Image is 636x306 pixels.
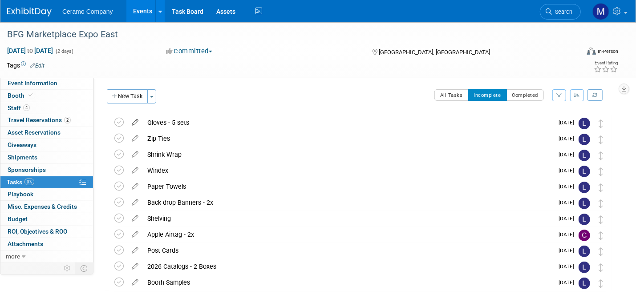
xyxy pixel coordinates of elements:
div: Paper Towels [143,179,553,194]
img: Lakius Mccoy [579,166,590,177]
a: edit [127,262,143,270]
a: Sponsorships [0,164,93,176]
img: Lakius Mccoy [579,150,590,161]
span: [DATE] [559,263,579,270]
img: Ceramo Rockett [579,230,590,241]
div: In-Person [597,48,618,55]
span: Sponsorships [8,166,46,173]
div: BFG Marketplace Expo East [4,27,566,43]
i: Move task [599,199,603,208]
div: Back drop Banners - 2x [143,195,553,210]
img: Lakius Mccoy [579,262,590,273]
span: [DATE] [559,167,579,174]
span: [DATE] [559,119,579,126]
img: Mark Ries [592,3,609,20]
a: Staff4 [0,102,93,114]
div: Shrink Wrap [143,147,553,162]
a: edit [127,183,143,191]
i: Move task [599,263,603,272]
i: Move task [599,167,603,176]
i: Move task [599,247,603,256]
span: Shipments [8,154,37,161]
span: Travel Reservations [8,116,71,123]
div: Event Format [527,46,618,60]
span: [DATE] [559,231,579,238]
span: Ceramo Company [62,8,113,15]
div: Post Cards [143,243,553,258]
button: Incomplete [468,89,507,101]
a: edit [127,278,143,286]
span: ROI, Objectives & ROO [8,228,67,235]
span: Tasks [7,179,34,186]
a: Misc. Expenses & Credits [0,201,93,213]
img: ExhibitDay [7,8,52,16]
span: [DATE] [559,279,579,286]
div: Zip Ties [143,131,553,146]
img: Lakius Mccoy [579,198,590,209]
img: Lakius Mccoy [579,182,590,193]
span: Giveaways [8,141,36,148]
span: Attachments [8,240,43,247]
span: [DATE] [559,135,579,142]
span: [DATE] [559,151,579,158]
img: Lakius Mccoy [579,134,590,145]
span: Playbook [8,191,33,198]
a: edit [127,135,143,143]
div: Windex [143,163,553,178]
span: [DATE] [559,199,579,206]
i: Move task [599,183,603,192]
a: edit [127,246,143,254]
a: edit [127,119,143,127]
div: Gloves - 5 sets [143,115,553,130]
a: Refresh [587,89,603,101]
a: Travel Reservations2 [0,114,93,126]
span: more [6,253,20,260]
i: Move task [599,135,603,144]
a: Search [540,4,581,20]
i: Move task [599,215,603,224]
i: Move task [599,151,603,160]
span: 2 [64,117,71,123]
button: New Task [107,89,148,103]
div: 2026 Catalogs - 2 Boxes [143,259,553,274]
div: Apple Airtag - 2x [143,227,553,242]
span: [DATE] [559,183,579,190]
a: Tasks0% [0,176,93,188]
img: Format-Inperson.png [587,48,596,55]
span: Search [552,8,572,15]
img: Lakius Mccoy [579,278,590,289]
i: Move task [599,231,603,240]
button: All Tasks [434,89,469,101]
a: Edit [30,63,45,69]
img: Lakius Mccoy [579,118,590,129]
button: Committed [163,47,216,56]
a: Event Information [0,77,93,89]
span: (2 days) [55,48,73,54]
div: Booth Samples [143,275,553,290]
a: ROI, Objectives & ROO [0,226,93,238]
span: Misc. Expenses & Credits [8,203,77,210]
i: Booth reservation complete [28,93,33,98]
a: Playbook [0,188,93,200]
span: Event Information [8,79,57,87]
a: edit [127,151,143,159]
a: edit [127,215,143,223]
i: Move task [599,119,603,128]
a: Budget [0,213,93,225]
span: Booth [8,92,35,99]
a: more [0,250,93,262]
td: Tags [7,61,45,70]
span: [DATE] [559,215,579,222]
img: Lakius Mccoy [579,246,590,257]
div: Event Rating [594,61,618,65]
a: Asset Reservations [0,127,93,139]
span: to [26,47,34,54]
span: Staff [8,104,30,111]
a: edit [127,230,143,238]
span: [DATE] [DATE] [7,47,53,55]
i: Move task [599,279,603,288]
a: Giveaways [0,139,93,151]
button: Completed [506,89,544,101]
a: Booth [0,90,93,102]
span: Budget [8,215,28,223]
